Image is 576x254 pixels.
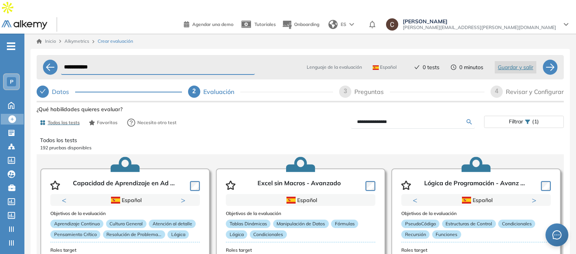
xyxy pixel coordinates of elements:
p: Manipulación de Datos [273,220,329,228]
span: Alkymetrics [64,38,89,44]
button: 3 [133,206,139,207]
button: Previous [413,196,420,204]
button: Favoritos [86,116,121,129]
span: 3 [344,88,347,94]
span: 0 minutos [459,63,483,71]
span: check [40,88,46,94]
div: Preguntas [354,86,390,98]
img: ESP [373,65,379,70]
div: 2Evaluación [188,86,333,98]
button: 3 [484,206,490,207]
div: 3Preguntas [339,86,484,98]
p: Atención al detalle [149,220,196,228]
div: Revisar y Configurar [506,86,564,98]
span: message [552,230,562,240]
p: Lógica [167,230,189,239]
button: Next [532,196,539,204]
p: Lógica de Programación - Avanz ... [424,180,525,191]
button: 2 [475,206,481,207]
span: ¿Qué habilidades quieres evaluar? [37,105,122,113]
span: ES [341,21,346,28]
h3: Roles target [50,248,200,253]
span: Guardar y salir [498,63,533,71]
p: Funciones [432,230,461,239]
h3: Objetivos de la evaluación [401,211,551,216]
span: Español [373,64,397,70]
img: ESP [286,197,296,204]
span: 2 [192,88,196,94]
p: Lógica [226,230,247,239]
span: 0 tests [423,63,439,71]
button: 2 [124,206,130,207]
p: Todos los tests [40,136,560,144]
span: Todos los tests [48,119,80,126]
button: Next [181,196,188,204]
img: arrow [349,23,354,26]
span: Lenguaje de la evaluación [307,64,362,71]
p: Recursión [401,230,430,239]
span: (1) [532,116,539,127]
button: Previous [62,196,69,204]
p: Fórmulas [331,220,358,228]
button: 1 [111,206,121,207]
p: Capacidad de Aprendizaje en Ad ... [73,180,175,191]
p: Cultura General [106,220,146,228]
button: Todos los tests [37,116,83,129]
span: Necesito otro test [137,119,177,126]
button: Onboarding [282,16,319,33]
button: 1 [462,206,471,207]
h3: Objetivos de la evaluación [50,211,200,216]
span: Filtrar [509,116,523,127]
p: Tablas Dinámicas [226,220,270,228]
p: Aprendizaje Continuo [50,220,103,228]
p: Pensamiento Crítico [50,230,100,239]
h3: Roles target [226,248,375,253]
span: 4 [495,88,499,94]
span: [PERSON_NAME] [403,18,556,24]
span: [PERSON_NAME][EMAIL_ADDRESS][PERSON_NAME][DOMAIN_NAME] [403,24,556,31]
span: Tutoriales [254,21,276,27]
span: Agendar una demo [192,21,233,27]
div: Español [77,196,173,204]
p: Resolución de Problema... [103,230,165,239]
i: - [7,45,15,47]
div: Datos [52,86,75,98]
img: Logo [2,20,47,30]
span: check [414,65,420,70]
button: Necesito otro test [124,115,180,130]
span: P [10,79,13,85]
button: Guardar y salir [495,61,536,73]
div: Español [253,196,349,204]
div: Español [428,196,524,204]
a: Agendar una demo [184,19,233,28]
p: PseudoCódigo [401,220,439,228]
p: Condicionales [498,220,535,228]
a: Tutoriales [240,15,276,34]
div: 4Revisar y Configurar [491,86,564,98]
img: ESP [111,197,120,204]
h3: Roles target [401,248,551,253]
p: Excel sin Macros - Avanzado [257,180,341,191]
span: Crear evaluación [98,38,133,45]
div: Evaluación [203,86,240,98]
h3: Objetivos de la evaluación [226,211,375,216]
img: world [328,20,338,29]
span: Onboarding [294,21,319,27]
p: Condicionales [250,230,287,239]
span: clock-circle [451,65,456,70]
div: Datos [37,86,182,98]
a: Inicio [37,38,56,45]
span: Favoritos [97,119,117,126]
p: 192 pruebas disponibles [40,144,560,151]
p: Estructuras de Control [442,220,496,228]
img: ESP [462,197,471,204]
